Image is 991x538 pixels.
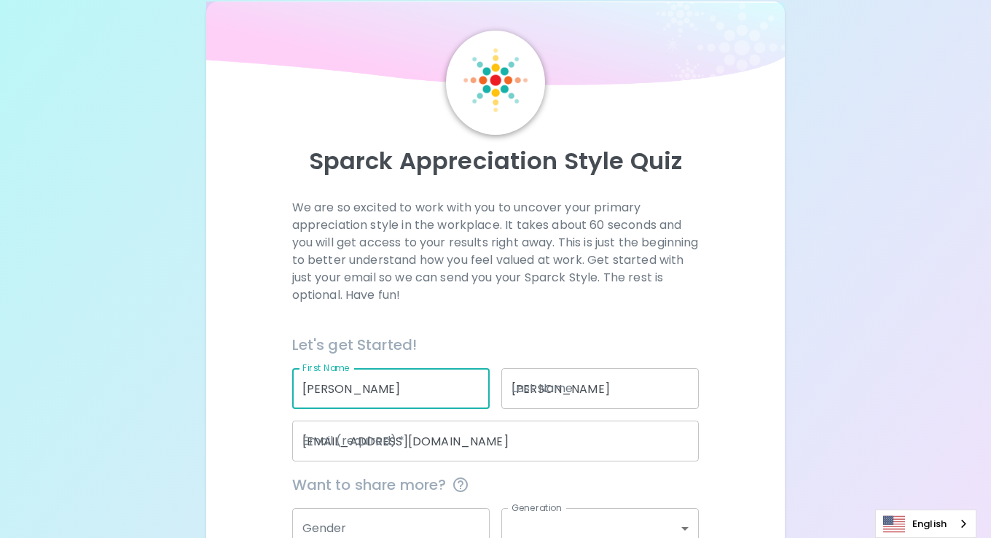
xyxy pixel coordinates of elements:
img: wave [206,1,784,93]
img: Sparck Logo [463,48,528,112]
div: Language [875,510,976,538]
span: Want to share more? [292,473,700,496]
label: First Name [302,362,350,374]
aside: Language selected: English [875,510,976,538]
h6: Let's get Started! [292,333,700,356]
p: Sparck Appreciation Style Quiz [224,147,767,176]
svg: This information is completely confidential and only used for aggregated appreciation studies at ... [452,476,469,494]
p: We are so excited to work with you to uncover your primary appreciation style in the workplace. I... [292,199,700,304]
label: Generation [512,502,562,514]
a: English [876,510,976,537]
